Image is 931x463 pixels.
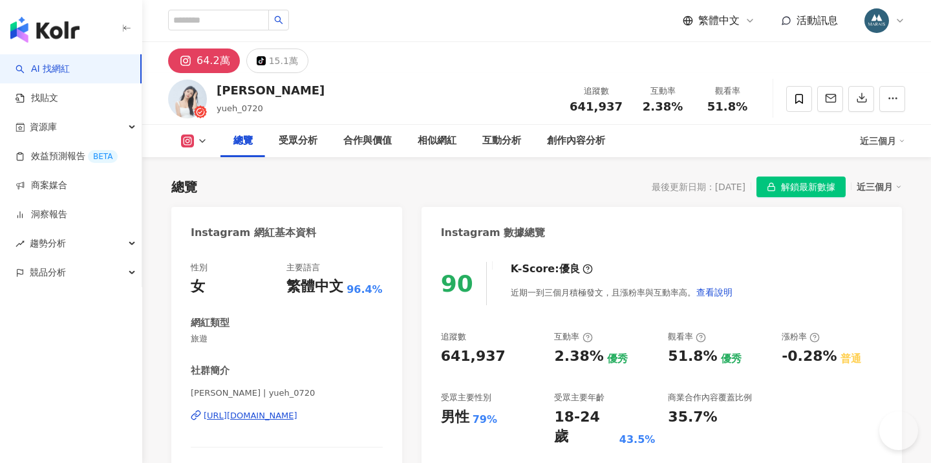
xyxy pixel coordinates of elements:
div: 15.1萬 [269,52,298,70]
div: 近三個月 [857,178,902,195]
div: 追蹤數 [441,331,466,343]
span: 51.8% [707,100,747,113]
span: 資源庫 [30,113,57,142]
span: 641,937 [570,100,623,113]
div: 43.5% [619,433,656,447]
span: 活動訊息 [797,14,838,27]
div: 漲粉率 [782,331,820,343]
div: 優良 [559,262,580,276]
img: 358735463_652854033541749_1509380869568117342_n.jpg [864,8,889,33]
span: 競品分析 [30,258,66,287]
img: logo [10,17,80,43]
a: [URL][DOMAIN_NAME] [191,410,383,422]
div: 受眾主要性別 [441,392,491,404]
div: -0.28% [782,347,837,367]
div: 互動率 [554,331,592,343]
a: 找貼文 [16,92,58,105]
div: 創作內容分析 [547,133,605,149]
button: 查看說明 [696,279,733,305]
div: 近三個月 [860,131,905,151]
button: 64.2萬 [168,48,240,73]
div: K-Score : [511,262,593,276]
div: 性別 [191,262,208,274]
span: 繁體中文 [698,14,740,28]
div: 女 [191,277,205,297]
div: 觀看率 [668,331,706,343]
div: [URL][DOMAIN_NAME] [204,410,297,422]
div: 相似網紅 [418,133,456,149]
div: Instagram 網紅基本資料 [191,226,316,240]
div: 男性 [441,407,469,427]
button: 解鎖最新數據 [756,177,846,197]
span: rise [16,239,25,248]
div: 51.8% [668,347,717,367]
div: 優秀 [721,352,742,366]
div: 優秀 [607,352,628,366]
span: 趨勢分析 [30,229,66,258]
span: yueh_0720 [217,103,263,113]
span: 旅遊 [191,333,383,345]
div: 主要語言 [286,262,320,274]
div: 35.7% [668,407,717,427]
span: 96.4% [347,283,383,297]
div: 社群簡介 [191,364,230,378]
div: [PERSON_NAME] [217,82,325,98]
div: 合作與價值 [343,133,392,149]
a: searchAI 找網紅 [16,63,70,76]
a: 洞察報告 [16,208,67,221]
img: KOL Avatar [168,80,207,118]
div: 觀看率 [703,85,752,98]
div: Instagram 數據總覽 [441,226,546,240]
div: 總覽 [171,178,197,196]
div: 641,937 [441,347,506,367]
div: 追蹤數 [570,85,623,98]
div: 最後更新日期：[DATE] [652,182,745,192]
button: 15.1萬 [246,48,308,73]
div: 繁體中文 [286,277,343,297]
div: 受眾分析 [279,133,317,149]
a: 商案媒合 [16,179,67,192]
div: 64.2萬 [197,52,230,70]
span: 解鎖最新數據 [781,177,835,198]
div: 互動分析 [482,133,521,149]
div: 18-24 歲 [554,407,615,447]
span: 2.38% [643,100,683,113]
div: 2.38% [554,347,603,367]
div: 90 [441,270,473,297]
div: 互動率 [638,85,687,98]
div: 總覽 [233,133,253,149]
div: 網紅類型 [191,316,230,330]
div: 商業合作內容覆蓋比例 [668,392,752,404]
iframe: Help Scout Beacon - Open [879,411,918,450]
div: 近期一到三個月積極發文，且漲粉率與互動率高。 [511,279,733,305]
a: 效益預測報告BETA [16,150,118,163]
div: 普通 [840,352,861,366]
span: search [274,16,283,25]
span: [PERSON_NAME] | yueh_0720 [191,387,383,399]
div: 受眾主要年齡 [554,392,605,404]
span: 查看說明 [696,287,733,297]
div: 79% [473,413,497,427]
